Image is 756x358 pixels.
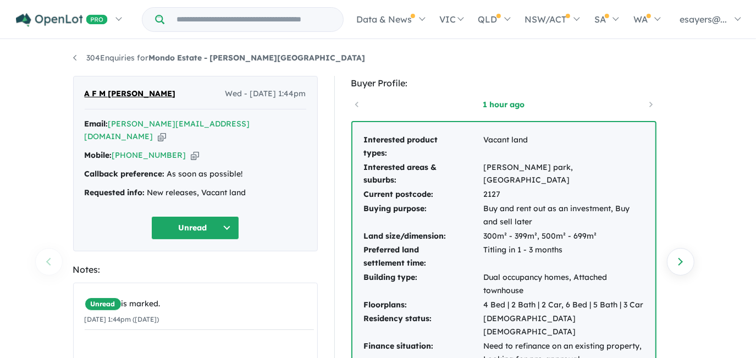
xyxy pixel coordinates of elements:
[483,271,644,298] td: Dual occupancy homes, Attached townhouse
[363,229,483,244] td: Land size/dimension:
[363,202,483,229] td: Buying purpose:
[483,298,644,312] td: 4 Bed | 2 Bath | 2 Car, 6 Bed | 5 Bath | 3 Car
[158,131,166,142] button: Copy
[351,76,656,91] div: Buyer Profile:
[225,87,306,101] span: Wed - [DATE] 1:44pm
[85,186,306,200] div: New releases, Vacant land
[483,161,644,188] td: [PERSON_NAME] park, [GEOGRAPHIC_DATA]
[85,298,314,311] div: is marked.
[363,188,483,202] td: Current postcode:
[85,188,145,197] strong: Requested info:
[363,133,483,161] td: Interested product types:
[483,312,644,339] td: [DEMOGRAPHIC_DATA] [DEMOGRAPHIC_DATA]
[483,229,644,244] td: 300m² - 399m², 500m² - 699m²
[151,216,239,240] button: Unread
[363,298,483,312] td: Floorplans:
[85,169,165,179] strong: Callback preference:
[85,150,112,160] strong: Mobile:
[149,53,366,63] strong: Mondo Estate - [PERSON_NAME][GEOGRAPHIC_DATA]
[680,14,727,25] span: esayers@...
[483,133,644,161] td: Vacant land
[85,298,122,311] span: Unread
[363,312,483,339] td: Residency status:
[85,315,159,323] small: [DATE] 1:44pm ([DATE])
[363,243,483,271] td: Preferred land settlement time:
[457,99,550,110] a: 1 hour ago
[363,271,483,298] td: Building type:
[483,243,644,271] td: Titling in 1 - 3 months
[191,150,199,161] button: Copy
[85,87,176,101] span: A F M [PERSON_NAME]
[167,8,341,31] input: Try estate name, suburb, builder or developer
[483,202,644,229] td: Buy and rent out as an investment, Buy and sell later
[85,119,250,142] a: [PERSON_NAME][EMAIL_ADDRESS][DOMAIN_NAME]
[73,262,318,277] div: Notes:
[483,188,644,202] td: 2127
[73,53,366,63] a: 304Enquiries forMondo Estate - [PERSON_NAME][GEOGRAPHIC_DATA]
[112,150,186,160] a: [PHONE_NUMBER]
[16,13,108,27] img: Openlot PRO Logo White
[85,168,306,181] div: As soon as possible!
[85,119,108,129] strong: Email:
[73,52,683,65] nav: breadcrumb
[363,161,483,188] td: Interested areas & suburbs:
